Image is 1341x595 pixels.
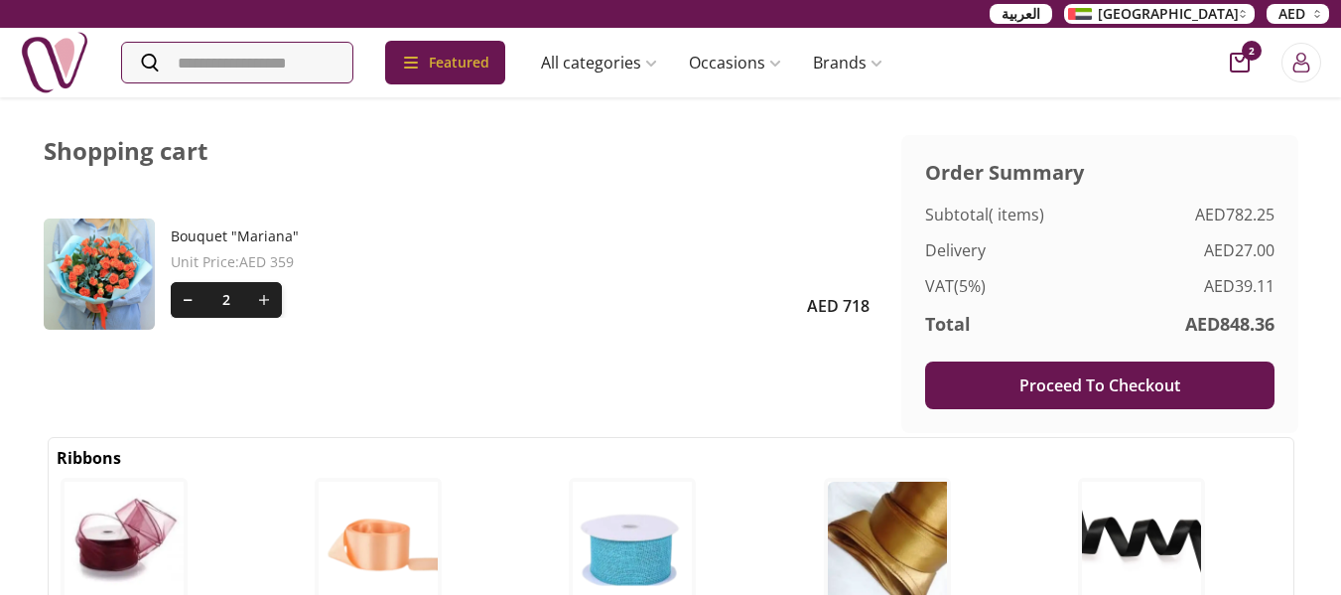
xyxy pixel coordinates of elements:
span: Total [925,310,971,338]
span: AED 39.11 [1204,274,1274,298]
input: Search [122,43,352,82]
a: Occasions [673,43,797,82]
button: [GEOGRAPHIC_DATA] [1064,4,1255,24]
img: Arabic_dztd3n.png [1068,8,1092,20]
span: العربية [1002,4,1040,24]
a: Brands [797,43,898,82]
button: AED [1267,4,1329,24]
button: cart-button [1230,53,1250,73]
span: 2 [206,282,246,318]
span: Unit Price : AED 359 [171,252,870,272]
span: VAT (5%) [925,274,986,298]
button: Login [1281,43,1321,82]
span: [GEOGRAPHIC_DATA] [1098,4,1239,24]
a: Bouquet "Mariana" [171,226,870,246]
span: AED 718 [807,294,870,318]
span: AED 848.36 [1185,310,1274,338]
span: AED [1278,4,1305,24]
h1: Shopping cart [44,135,870,167]
h3: Order Summary [925,159,1274,187]
div: Featured [385,41,505,84]
div: Bouquet "Mariana" [44,191,870,358]
img: Nigwa-uae-gifts [20,28,89,97]
span: Delivery [925,238,986,262]
span: AED 782.25 [1195,203,1274,226]
button: Proceed To Checkout [925,362,1274,409]
span: 2 [1242,41,1262,61]
h2: Ribbons [57,446,121,470]
span: AED 27.00 [1204,238,1274,262]
span: Subtotal ( items ) [925,203,1044,226]
a: All categories [525,43,673,82]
